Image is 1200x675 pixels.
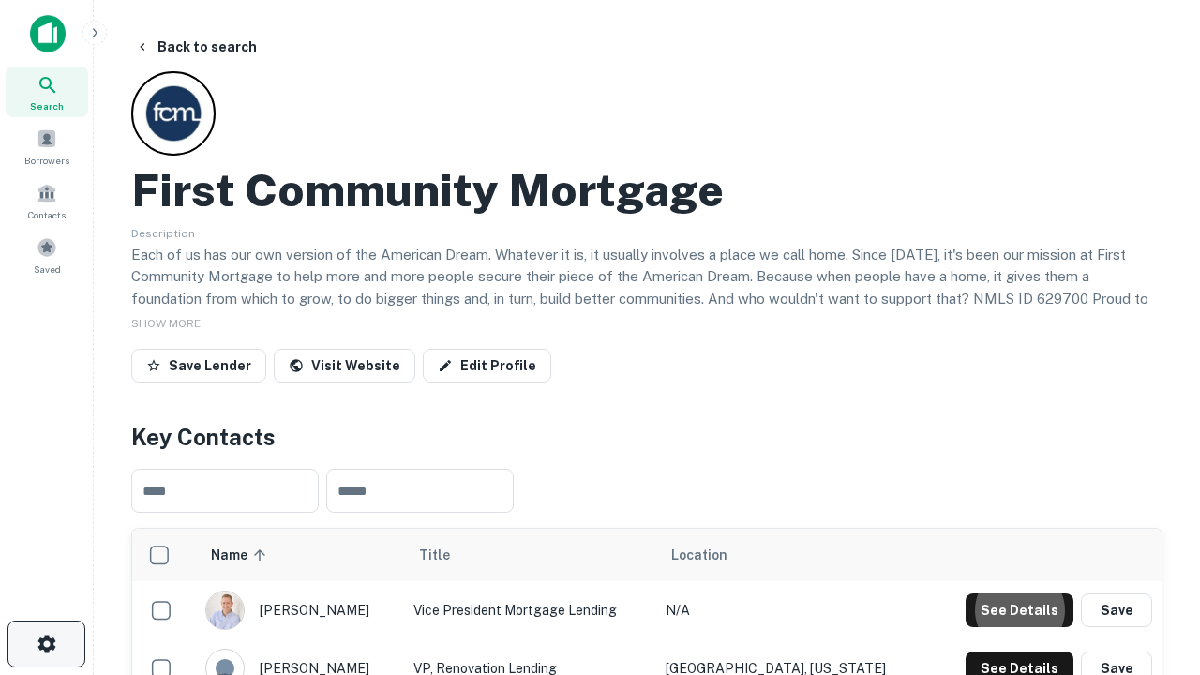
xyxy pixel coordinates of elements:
[131,420,1162,454] h4: Key Contacts
[131,163,724,217] h2: First Community Mortgage
[30,15,66,52] img: capitalize-icon.png
[966,593,1073,627] button: See Details
[656,529,928,581] th: Location
[6,67,88,117] a: Search
[205,591,395,630] div: [PERSON_NAME]
[131,244,1162,332] p: Each of us has our own version of the American Dream. Whatever it is, it usually involves a place...
[24,153,69,168] span: Borrowers
[206,592,244,629] img: 1520878720083
[1106,465,1200,555] iframe: Chat Widget
[656,581,928,639] td: N/A
[419,544,474,566] span: Title
[131,349,266,382] button: Save Lender
[211,544,272,566] span: Name
[6,121,88,172] a: Borrowers
[131,317,201,330] span: SHOW MORE
[404,529,656,581] th: Title
[30,98,64,113] span: Search
[671,544,727,566] span: Location
[127,30,264,64] button: Back to search
[1081,593,1152,627] button: Save
[131,227,195,240] span: Description
[423,349,551,382] a: Edit Profile
[6,230,88,280] a: Saved
[274,349,415,382] a: Visit Website
[28,207,66,222] span: Contacts
[6,175,88,226] a: Contacts
[404,581,656,639] td: Vice President Mortgage Lending
[34,262,61,277] span: Saved
[196,529,404,581] th: Name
